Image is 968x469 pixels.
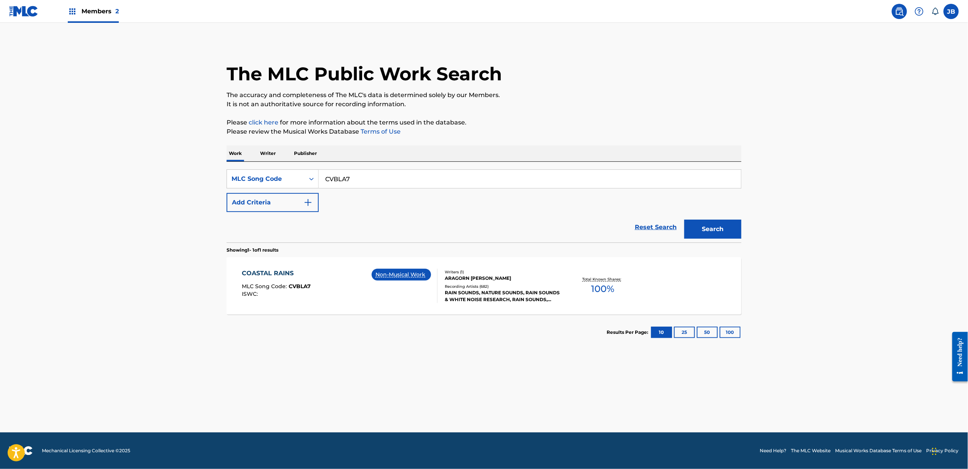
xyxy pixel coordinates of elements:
p: Writer [258,145,278,161]
p: Non-Musical Work [375,271,427,279]
button: Add Criteria [227,193,319,212]
a: Privacy Policy [926,447,959,454]
a: The MLC Website [791,447,831,454]
img: search [895,7,904,16]
img: 9d2ae6d4665cec9f34b9.svg [303,198,313,207]
img: Top Rightsholders [68,7,77,16]
div: Writers ( 1 ) [445,269,560,275]
a: click here [249,119,278,126]
div: ARAGORN [PERSON_NAME] [445,275,560,282]
form: Search Form [227,169,741,242]
div: COASTAL RAINS [242,269,311,278]
span: CVBLA7 [289,283,311,290]
a: Public Search [892,4,907,19]
p: Total Known Shares: [582,276,623,282]
p: Work [227,145,244,161]
button: 10 [651,327,672,338]
img: logo [9,446,33,455]
h1: The MLC Public Work Search [227,62,502,85]
span: MLC Song Code : [242,283,289,290]
div: Recording Artists ( 682 ) [445,284,560,289]
p: Results Per Page: [607,329,650,336]
p: Showing 1 - 1 of 1 results [227,247,278,254]
p: Please review the Musical Works Database [227,127,741,136]
iframe: Resource Center [947,326,968,387]
p: It is not an authoritative source for recording information. [227,100,741,109]
div: Help [912,4,927,19]
button: 100 [720,327,741,338]
a: Musical Works Database Terms of Use [835,447,922,454]
button: Search [684,220,741,239]
button: 25 [674,327,695,338]
span: ISWC : [242,290,260,297]
a: Need Help? [760,447,787,454]
p: Publisher [292,145,319,161]
div: MLC Song Code [232,174,300,183]
a: Terms of Use [359,128,401,135]
div: Notifications [931,8,939,15]
a: COASTAL RAINSMLC Song Code:CVBLA7ISWC:Non-Musical WorkWriters (1)ARAGORN [PERSON_NAME]Recording A... [227,257,741,314]
iframe: Chat Widget [930,432,968,469]
p: The accuracy and completeness of The MLC's data is determined solely by our Members. [227,91,741,100]
img: help [915,7,924,16]
div: User Menu [944,4,959,19]
p: Please for more information about the terms used in the database. [227,118,741,127]
span: Mechanical Licensing Collective © 2025 [42,447,130,454]
img: MLC Logo [9,6,38,17]
div: Drag [932,440,937,463]
span: 2 [115,8,119,15]
span: Members [81,7,119,16]
button: 50 [697,327,718,338]
div: RAIN SOUNDS, NATURE SOUNDS, RAIN SOUNDS & WHITE NOISE RESEARCH, RAIN SOUNDS, RAIN SOUNDS, RAIN SO... [445,289,560,303]
span: 100 % [591,282,614,296]
a: Reset Search [631,219,680,236]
